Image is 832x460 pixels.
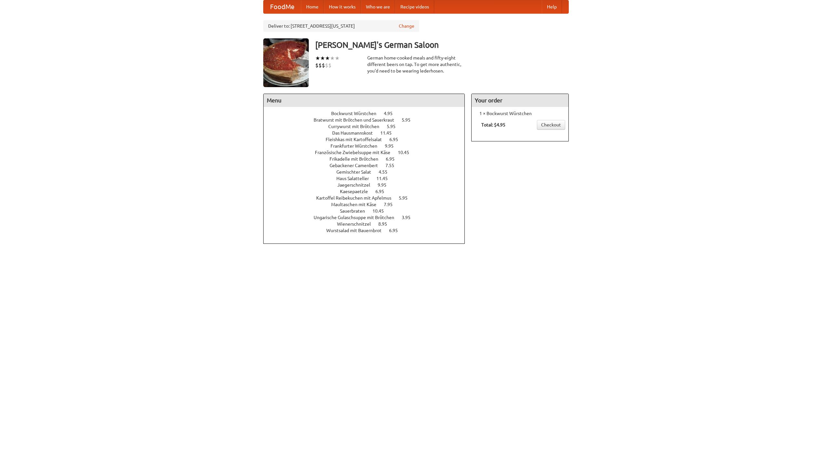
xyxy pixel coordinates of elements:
a: Frikadelle mit Brötchen 6.95 [330,156,407,162]
a: Gebackener Camenbert 7.55 [330,163,406,168]
a: Change [399,23,414,29]
span: Jaegerschnitzel [337,182,377,188]
li: ★ [315,55,320,62]
a: Bockwurst Würstchen 4.95 [331,111,405,116]
h4: Your order [472,94,568,107]
b: Total: $4.95 [481,122,505,127]
a: Currywurst mit Brötchen 5.95 [328,124,408,129]
span: 3.95 [402,215,417,220]
a: Haus Salatteller 11.45 [336,176,400,181]
a: Kartoffel Reibekuchen mit Apfelmus 5.95 [316,195,420,201]
span: Bratwurst mit Brötchen und Sauerkraut [314,117,401,123]
a: Bratwurst mit Brötchen und Sauerkraut 5.95 [314,117,422,123]
a: Wienerschnitzel 8.95 [337,221,399,227]
img: angular.jpg [263,38,309,87]
span: Gemischter Salat [336,169,378,175]
a: Home [301,0,324,13]
span: Bockwurst Würstchen [331,111,383,116]
span: 7.95 [384,202,399,207]
span: Kaesepaetzle [340,189,374,194]
a: Das Hausmannskost 11.45 [332,130,404,136]
li: $ [325,62,328,69]
div: Deliver to: [STREET_ADDRESS][US_STATE] [263,20,419,32]
h3: [PERSON_NAME]'s German Saloon [315,38,569,51]
a: Französische Zwiebelsuppe mit Käse 10.45 [315,150,421,155]
span: Wurstsalad mit Bauernbrot [326,228,388,233]
span: Kartoffel Reibekuchen mit Apfelmus [316,195,398,201]
h4: Menu [264,94,464,107]
li: $ [315,62,318,69]
a: Who we are [361,0,395,13]
span: 10.45 [372,208,390,214]
a: Frankfurter Würstchen 9.95 [331,143,406,149]
span: 6.95 [389,137,405,142]
span: Französische Zwiebelsuppe mit Käse [315,150,397,155]
span: 6.95 [389,228,404,233]
span: Frankfurter Würstchen [331,143,384,149]
li: ★ [320,55,325,62]
span: 9.95 [378,182,393,188]
span: 5.95 [387,124,402,129]
a: Recipe videos [395,0,434,13]
span: 10.45 [398,150,416,155]
li: $ [318,62,322,69]
span: 4.95 [384,111,399,116]
a: Maultaschen mit Käse 7.95 [331,202,405,207]
a: Kaesepaetzle 6.95 [340,189,396,194]
a: Jaegerschnitzel 9.95 [337,182,398,188]
span: 6.95 [375,189,391,194]
span: Currywurst mit Brötchen [328,124,386,129]
a: Ungarische Gulaschsuppe mit Brötchen 3.95 [314,215,422,220]
span: Sauerbraten [340,208,371,214]
a: Help [542,0,562,13]
span: 5.95 [399,195,414,201]
span: 6.95 [386,156,401,162]
span: 7.55 [385,163,401,168]
span: Fleishkas mit Kartoffelsalat [326,137,388,142]
span: 5.95 [402,117,417,123]
span: 4.55 [379,169,394,175]
span: 8.95 [378,221,394,227]
li: ★ [325,55,330,62]
span: Gebackener Camenbert [330,163,384,168]
span: Frikadelle mit Brötchen [330,156,385,162]
a: Wurstsalad mit Bauernbrot 6.95 [326,228,410,233]
span: 11.45 [380,130,398,136]
span: Wienerschnitzel [337,221,377,227]
li: ★ [335,55,340,62]
span: Maultaschen mit Käse [331,202,383,207]
li: 1 × Bockwurst Würstchen [475,110,565,117]
a: Fleishkas mit Kartoffelsalat 6.95 [326,137,410,142]
li: $ [328,62,331,69]
span: Das Hausmannskost [332,130,379,136]
div: German home-cooked meals and fifty-eight different beers on tap. To get more authentic, you'd nee... [367,55,465,74]
a: Checkout [537,120,565,130]
a: Gemischter Salat 4.55 [336,169,399,175]
li: $ [322,62,325,69]
span: 11.45 [376,176,394,181]
a: FoodMe [264,0,301,13]
a: Sauerbraten 10.45 [340,208,396,214]
span: Ungarische Gulaschsuppe mit Brötchen [314,215,401,220]
li: ★ [330,55,335,62]
a: How it works [324,0,361,13]
span: Haus Salatteller [336,176,375,181]
span: 9.95 [385,143,400,149]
